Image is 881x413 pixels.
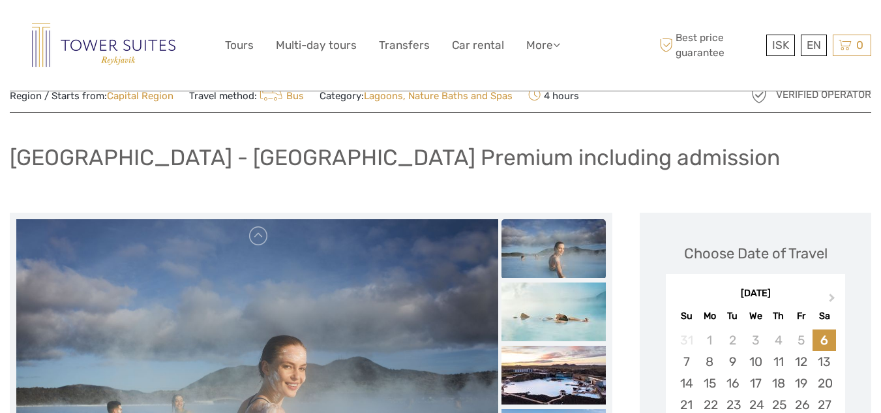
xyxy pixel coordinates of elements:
a: Car rental [452,36,504,55]
div: Th [767,307,790,325]
div: Not available Tuesday, September 2nd, 2025 [721,329,744,351]
div: Choose Date of Travel [684,243,828,264]
div: Choose Sunday, September 7th, 2025 [675,351,698,373]
div: Not available Friday, September 5th, 2025 [790,329,813,351]
div: [DATE] [666,287,845,301]
div: Not available Wednesday, September 3rd, 2025 [744,329,767,351]
div: Not available Thursday, September 4th, 2025 [767,329,790,351]
span: Best price guarantee [656,31,763,59]
div: We [744,307,767,325]
a: More [526,36,560,55]
div: EN [801,35,827,56]
div: Choose Tuesday, September 9th, 2025 [721,351,744,373]
img: 983885167ded4d4e81927be57b670762_slider_thumbnail.jpg [501,283,606,341]
a: Transfers [379,36,430,55]
img: 93f22c0d961e448e8deceaea77076381_slider_thumbnail.jpg [501,219,606,278]
div: Choose Saturday, September 13th, 2025 [813,351,835,373]
a: Capital Region [107,90,173,102]
div: Choose Saturday, September 6th, 2025 [813,329,835,351]
div: Choose Friday, September 19th, 2025 [790,373,813,394]
div: Mo [698,307,721,325]
a: Tours [225,36,254,55]
div: Tu [721,307,744,325]
div: Sa [813,307,835,325]
button: Next Month [823,290,844,311]
div: Choose Saturday, September 20th, 2025 [813,373,835,394]
span: Verified Operator [776,88,871,102]
div: Choose Sunday, September 14th, 2025 [675,373,698,394]
span: Region / Starts from: [10,89,173,103]
div: Choose Friday, September 12th, 2025 [790,351,813,373]
span: 0 [854,38,865,52]
img: Reykjavik Residence [32,23,175,67]
p: We're away right now. Please check back later! [18,23,147,33]
div: Fr [790,307,813,325]
span: Travel method: [189,86,304,104]
div: Choose Wednesday, September 17th, 2025 [744,373,767,394]
a: Bus [257,90,304,102]
span: Category: [320,89,513,103]
div: Choose Wednesday, September 10th, 2025 [744,351,767,373]
div: Choose Tuesday, September 16th, 2025 [721,373,744,394]
div: Not available Sunday, August 31st, 2025 [675,329,698,351]
a: Lagoons, Nature Baths and Spas [364,90,513,102]
div: Su [675,307,698,325]
img: 3adb2bdb092042d093e9e4a6c811bf4f_slider_thumbnail.jpeg [501,346,606,405]
a: Multi-day tours [276,36,357,55]
img: verified_operator_grey_128.png [749,85,769,106]
button: Open LiveChat chat widget [150,20,166,36]
span: ISK [772,38,789,52]
h1: [GEOGRAPHIC_DATA] - [GEOGRAPHIC_DATA] Premium including admission [10,144,780,171]
div: Choose Thursday, September 18th, 2025 [767,373,790,394]
div: Choose Monday, September 8th, 2025 [698,351,721,373]
div: Not available Monday, September 1st, 2025 [698,329,721,351]
span: 4 hours [528,86,579,104]
div: Choose Monday, September 15th, 2025 [698,373,721,394]
div: Choose Thursday, September 11th, 2025 [767,351,790,373]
